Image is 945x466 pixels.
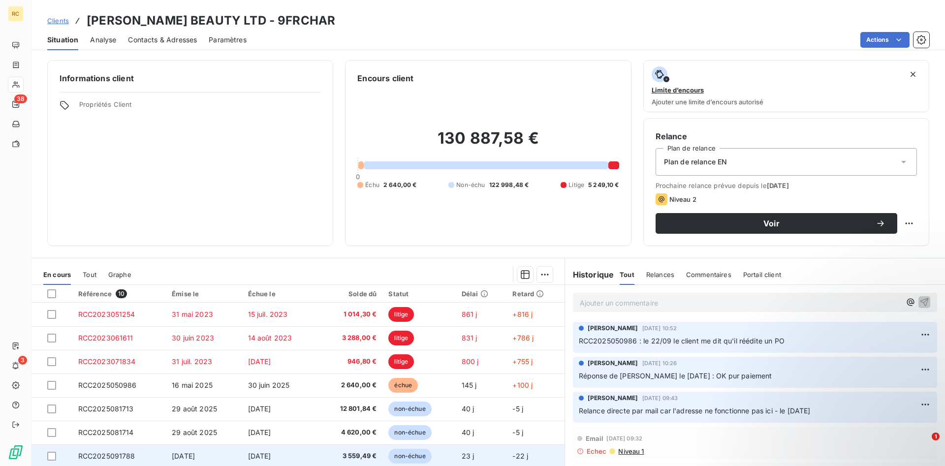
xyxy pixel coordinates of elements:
[248,381,290,389] span: 30 juin 2025
[43,271,71,279] span: En cours
[489,181,529,189] span: 122 998,48 €
[587,447,607,455] span: Echec
[47,35,78,45] span: Situation
[322,333,377,343] span: 3 288,00 €
[108,271,131,279] span: Graphe
[642,325,677,331] span: [DATE] 10:52
[579,406,811,415] span: Relance directe par mail car l'adresse ne fonctionne pas ici - le [DATE]
[248,334,292,342] span: 14 août 2023
[617,447,644,455] span: Niveau 1
[78,357,136,366] span: RCC2023071834
[912,433,935,456] iframe: Intercom live chat
[512,428,523,436] span: -5 j
[568,181,584,189] span: Litige
[248,452,271,460] span: [DATE]
[462,357,479,366] span: 800 j
[116,289,127,298] span: 10
[78,452,135,460] span: RCC2025091788
[60,72,321,84] h6: Informations client
[388,449,431,464] span: non-échue
[588,324,638,333] span: [PERSON_NAME]
[620,271,634,279] span: Tout
[8,6,24,22] div: RC
[656,130,917,142] h6: Relance
[322,357,377,367] span: 946,80 €
[606,435,642,441] span: [DATE] 09:32
[588,181,619,189] span: 5 249,10 €
[388,378,418,393] span: échue
[322,310,377,319] span: 1 014,30 €
[388,425,431,440] span: non-échue
[667,219,876,227] span: Voir
[462,310,477,318] span: 861 j
[748,371,945,439] iframe: Intercom notifications message
[388,307,414,322] span: litige
[78,404,134,413] span: RCC2025081713
[78,310,135,318] span: RCC2023051254
[172,452,195,460] span: [DATE]
[579,372,772,380] span: Réponse de [PERSON_NAME] le [DATE] : OK pur paiement
[83,271,96,279] span: Tout
[512,290,558,298] div: Retard
[87,12,335,30] h3: [PERSON_NAME] BEAUTY LTD - 9FRCHAR
[462,428,474,436] span: 40 j
[652,86,704,94] span: Limite d’encours
[512,404,523,413] span: -5 j
[172,357,212,366] span: 31 juil. 2023
[462,290,501,298] div: Délai
[512,381,533,389] span: +100 j
[512,357,533,366] span: +755 j
[357,72,413,84] h6: Encours client
[322,380,377,390] span: 2 640,00 €
[248,310,288,318] span: 15 juil. 2023
[78,334,133,342] span: RCC2023061611
[656,213,897,234] button: Voir
[322,451,377,461] span: 3 559,49 €
[512,310,533,318] span: +816 j
[78,428,134,436] span: RCC2025081714
[248,290,311,298] div: Échue le
[860,32,910,48] button: Actions
[90,35,116,45] span: Analyse
[642,395,678,401] span: [DATE] 09:43
[248,404,271,413] span: [DATE]
[388,354,414,369] span: litige
[512,334,534,342] span: +786 j
[356,173,360,181] span: 0
[388,290,449,298] div: Statut
[322,428,377,437] span: 4 620,00 €
[388,402,431,416] span: non-échue
[512,452,528,460] span: -22 j
[172,310,213,318] span: 31 mai 2023
[322,404,377,414] span: 12 801,84 €
[656,182,917,189] span: Prochaine relance prévue depuis le
[643,60,929,112] button: Limite d’encoursAjouter une limite d’encours autorisé
[172,290,236,298] div: Émise le
[47,16,69,26] a: Clients
[322,290,377,298] div: Solde dû
[8,444,24,460] img: Logo LeanPay
[579,337,785,345] span: RCC2025050986 : le 22/09 le client me dit qu'il réédite un PO
[248,428,271,436] span: [DATE]
[462,381,477,389] span: 145 j
[646,271,674,279] span: Relances
[18,356,27,365] span: 3
[588,359,638,368] span: [PERSON_NAME]
[669,195,696,203] span: Niveau 2
[586,435,604,442] span: Email
[565,269,614,280] h6: Historique
[172,381,213,389] span: 16 mai 2025
[664,157,727,167] span: Plan de relance EN
[642,360,677,366] span: [DATE] 10:26
[248,357,271,366] span: [DATE]
[388,331,414,345] span: litige
[383,181,417,189] span: 2 640,00 €
[365,181,379,189] span: Échu
[456,181,485,189] span: Non-échu
[588,394,638,403] span: [PERSON_NAME]
[209,35,247,45] span: Paramètres
[172,334,214,342] span: 30 juin 2023
[652,98,763,106] span: Ajouter une limite d’encours autorisé
[686,271,731,279] span: Commentaires
[462,404,474,413] span: 40 j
